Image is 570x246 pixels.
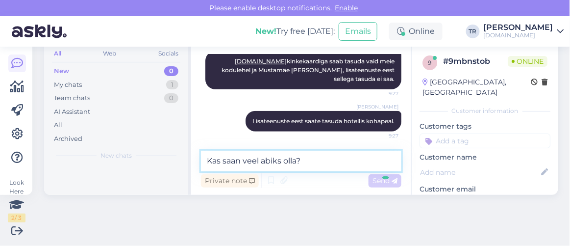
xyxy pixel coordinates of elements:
[420,194,476,208] div: Request email
[8,178,25,222] div: Look Here
[255,26,335,37] div: Try free [DATE]:
[484,31,553,39] div: [DOMAIN_NAME]
[8,214,25,222] div: 2 / 3
[484,24,553,31] div: [PERSON_NAME]
[420,121,550,132] p: Customer tags
[466,25,480,38] div: TR
[339,22,377,41] button: Emails
[101,47,119,60] div: Web
[54,134,82,144] div: Archived
[255,27,276,36] b: New!
[420,184,550,194] p: Customer email
[362,90,398,97] span: 9:27
[54,80,82,90] div: My chats
[389,23,443,40] div: Online
[235,57,287,65] a: [DOMAIN_NAME]
[252,117,395,125] span: Lisateenuste eest saate tasuda hotellis kohapeal.
[420,107,550,115] div: Customer information
[362,132,398,139] span: 9:27
[222,57,396,82] span: kinkekaardiga saab tasuda vaid meie kodulehel ja Mustamäe [PERSON_NAME], lisateenuste eest selleg...
[100,151,132,160] span: New chats
[420,152,550,163] p: Customer name
[54,66,69,76] div: New
[52,47,63,60] div: All
[443,55,508,67] div: # 9mbnstob
[420,167,539,178] input: Add name
[54,120,62,130] div: All
[332,3,361,12] span: Enable
[484,24,564,39] a: [PERSON_NAME][DOMAIN_NAME]
[356,103,398,110] span: [PERSON_NAME]
[54,93,90,103] div: Team chats
[422,77,531,98] div: [GEOGRAPHIC_DATA], [GEOGRAPHIC_DATA]
[156,47,180,60] div: Socials
[428,59,432,66] span: 9
[508,56,547,67] span: Online
[420,134,550,148] input: Add a tag
[54,107,90,117] div: AI Assistant
[164,93,178,103] div: 0
[166,80,178,90] div: 1
[164,66,178,76] div: 0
